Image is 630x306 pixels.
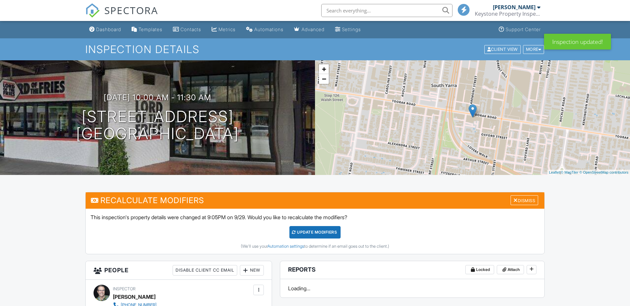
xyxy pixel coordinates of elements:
[170,24,204,36] a: Contacts
[321,4,452,17] input: Search everything...
[138,27,162,32] div: Templates
[484,47,522,51] a: Client View
[319,64,329,74] a: Zoom in
[254,27,283,32] div: Automations
[91,244,539,249] div: (We'll use your to determine if an email goes out to the client.)
[561,170,578,174] a: © MapTiler
[76,108,239,143] h1: [STREET_ADDRESS] [GEOGRAPHIC_DATA]
[104,3,158,17] span: SPECTORA
[243,24,286,36] a: Automations (Basic)
[86,192,544,208] h3: Recalculate Modifiers
[484,45,521,54] div: Client View
[129,24,165,36] a: Templates
[85,44,545,55] h1: Inspection Details
[86,209,544,254] div: This inspection's property details were changed at 9:05PM on 9/29. Would you like to recalculate ...
[85,3,100,18] img: The Best Home Inspection Software - Spectora
[547,170,630,175] div: |
[113,292,156,302] div: [PERSON_NAME]
[113,286,136,291] span: Inspector
[104,93,211,102] h3: [DATE] 10:00 am - 11:30 am
[511,195,538,205] div: Dismiss
[291,24,327,36] a: Advanced
[549,170,560,174] a: Leaflet
[342,27,361,32] div: Settings
[96,27,121,32] div: Dashboard
[493,4,535,10] div: [PERSON_NAME]
[302,27,325,32] div: Advanced
[544,34,611,49] div: Inspection updated!
[579,170,628,174] a: © OpenStreetMap contributors
[87,24,124,36] a: Dashboard
[240,265,264,276] div: New
[180,27,201,32] div: Contacts
[267,244,304,249] a: Automation settings
[319,74,329,84] a: Zoom out
[496,24,543,36] a: Support Center
[332,24,364,36] a: Settings
[209,24,238,36] a: Metrics
[173,265,237,276] div: Disable Client CC Email
[475,10,540,17] div: Keystone Property Inspections
[85,9,158,23] a: SPECTORA
[523,45,544,54] div: More
[289,226,341,239] div: UPDATE Modifiers
[506,27,541,32] div: Support Center
[86,261,272,280] h3: People
[219,27,236,32] div: Metrics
